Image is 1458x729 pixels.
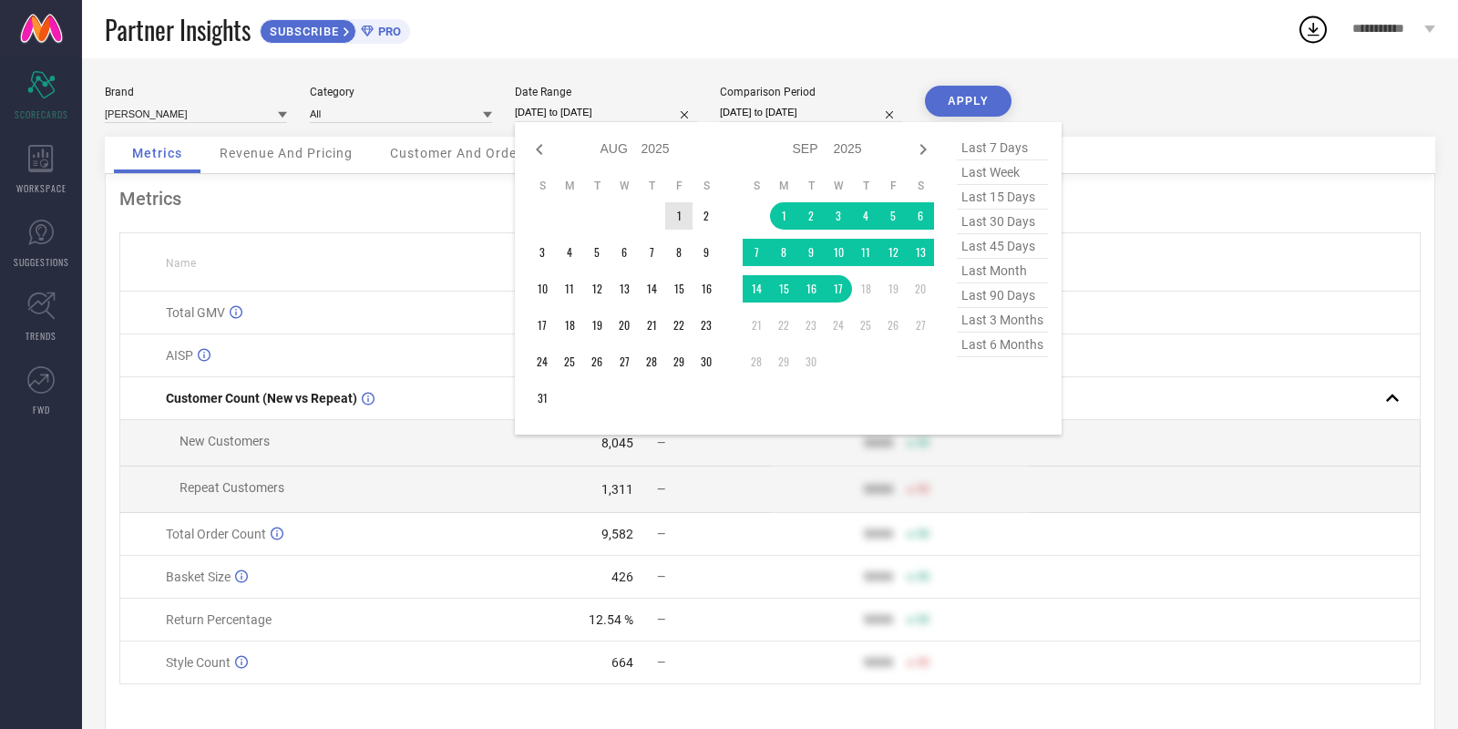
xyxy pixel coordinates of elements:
td: Thu Sep 25 2025 [852,312,879,339]
div: 1,311 [601,482,633,497]
span: FWD [33,403,50,416]
div: Comparison Period [720,86,902,98]
td: Fri Sep 12 2025 [879,239,907,266]
td: Tue Sep 30 2025 [797,348,825,375]
button: APPLY [925,86,1011,117]
span: SUGGESTIONS [14,255,69,269]
td: Tue Aug 05 2025 [583,239,611,266]
div: Next month [912,139,934,160]
span: last 6 months [957,333,1048,357]
td: Wed Aug 13 2025 [611,275,638,303]
span: Customer And Orders [390,146,529,160]
td: Sat Aug 16 2025 [693,275,720,303]
span: Total Order Count [166,527,266,541]
div: Previous month [529,139,550,160]
td: Fri Aug 01 2025 [665,202,693,230]
div: 9999 [864,436,893,450]
td: Fri Sep 26 2025 [879,312,907,339]
td: Sat Aug 09 2025 [693,239,720,266]
td: Fri Sep 19 2025 [879,275,907,303]
span: Basket Size [166,570,231,584]
span: Repeat Customers [180,480,284,495]
td: Fri Aug 08 2025 [665,239,693,266]
th: Friday [665,179,693,193]
th: Thursday [852,179,879,193]
span: 50 [917,528,929,540]
div: 9999 [864,570,893,584]
span: — [657,613,665,626]
div: 664 [611,655,633,670]
td: Tue Sep 16 2025 [797,275,825,303]
span: SUBSCRIBE [261,25,344,38]
td: Tue Aug 26 2025 [583,348,611,375]
span: SCORECARDS [15,108,68,121]
td: Sun Aug 31 2025 [529,385,556,412]
span: WORKSPACE [16,181,67,195]
th: Sunday [529,179,556,193]
td: Mon Aug 18 2025 [556,312,583,339]
td: Sun Sep 14 2025 [743,275,770,303]
td: Wed Aug 06 2025 [611,239,638,266]
td: Sun Sep 07 2025 [743,239,770,266]
span: Total GMV [166,305,225,320]
td: Tue Aug 12 2025 [583,275,611,303]
th: Monday [770,179,797,193]
div: 9,582 [601,527,633,541]
td: Thu Aug 07 2025 [638,239,665,266]
span: last 3 months [957,308,1048,333]
td: Thu Sep 04 2025 [852,202,879,230]
div: Open download list [1297,13,1330,46]
td: Mon Sep 22 2025 [770,312,797,339]
td: Sun Sep 28 2025 [743,348,770,375]
a: SUBSCRIBEPRO [260,15,410,44]
td: Tue Aug 19 2025 [583,312,611,339]
td: Fri Aug 22 2025 [665,312,693,339]
td: Tue Sep 23 2025 [797,312,825,339]
span: PRO [374,25,401,38]
span: 50 [917,436,929,449]
th: Wednesday [825,179,852,193]
span: — [657,528,665,540]
td: Mon Sep 29 2025 [770,348,797,375]
td: Sat Aug 02 2025 [693,202,720,230]
th: Monday [556,179,583,193]
span: Partner Insights [105,11,251,48]
span: AISP [166,348,193,363]
td: Tue Sep 02 2025 [797,202,825,230]
div: Date Range [515,86,697,98]
span: Metrics [132,146,182,160]
div: 8,045 [601,436,633,450]
div: 12.54 % [589,612,633,627]
td: Thu Aug 21 2025 [638,312,665,339]
td: Thu Aug 28 2025 [638,348,665,375]
td: Sat Aug 23 2025 [693,312,720,339]
span: 50 [917,483,929,496]
div: 9999 [864,655,893,670]
div: Brand [105,86,287,98]
td: Fri Sep 05 2025 [879,202,907,230]
span: — [657,570,665,583]
td: Mon Aug 04 2025 [556,239,583,266]
td: Sun Aug 03 2025 [529,239,556,266]
th: Wednesday [611,179,638,193]
span: Revenue And Pricing [220,146,353,160]
td: Mon Sep 15 2025 [770,275,797,303]
td: Mon Sep 01 2025 [770,202,797,230]
span: — [657,436,665,449]
td: Sat Sep 06 2025 [907,202,934,230]
td: Thu Aug 14 2025 [638,275,665,303]
td: Wed Sep 03 2025 [825,202,852,230]
th: Tuesday [797,179,825,193]
span: last 45 days [957,234,1048,259]
td: Sun Aug 17 2025 [529,312,556,339]
th: Saturday [907,179,934,193]
div: 9999 [864,482,893,497]
td: Mon Aug 11 2025 [556,275,583,303]
td: Fri Aug 29 2025 [665,348,693,375]
span: 50 [917,570,929,583]
td: Wed Aug 20 2025 [611,312,638,339]
span: last week [957,160,1048,185]
div: 426 [611,570,633,584]
span: last 90 days [957,283,1048,308]
span: last 15 days [957,185,1048,210]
